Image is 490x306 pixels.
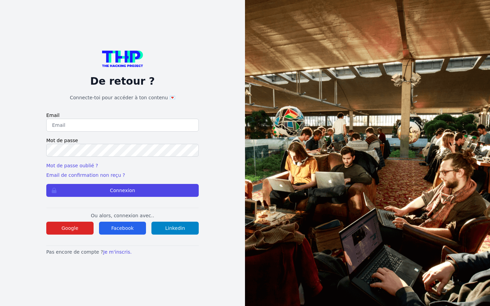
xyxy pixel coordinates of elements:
img: logo [102,51,143,67]
p: De retour ? [46,75,199,87]
p: Pas encore de compte ? [46,249,199,255]
button: Linkedin [151,222,199,235]
a: Mot de passe oublié ? [46,163,98,168]
p: Ou alors, connexion avec.. [46,212,199,219]
h1: Connecte-toi pour accéder à ton contenu 💌 [46,94,199,101]
label: Email [46,112,199,119]
label: Mot de passe [46,137,199,144]
button: Connexion [46,184,199,197]
button: Google [46,222,94,235]
a: Je m'inscris. [103,249,132,255]
a: Email de confirmation non reçu ? [46,172,125,178]
button: Facebook [99,222,146,235]
input: Email [46,119,199,132]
